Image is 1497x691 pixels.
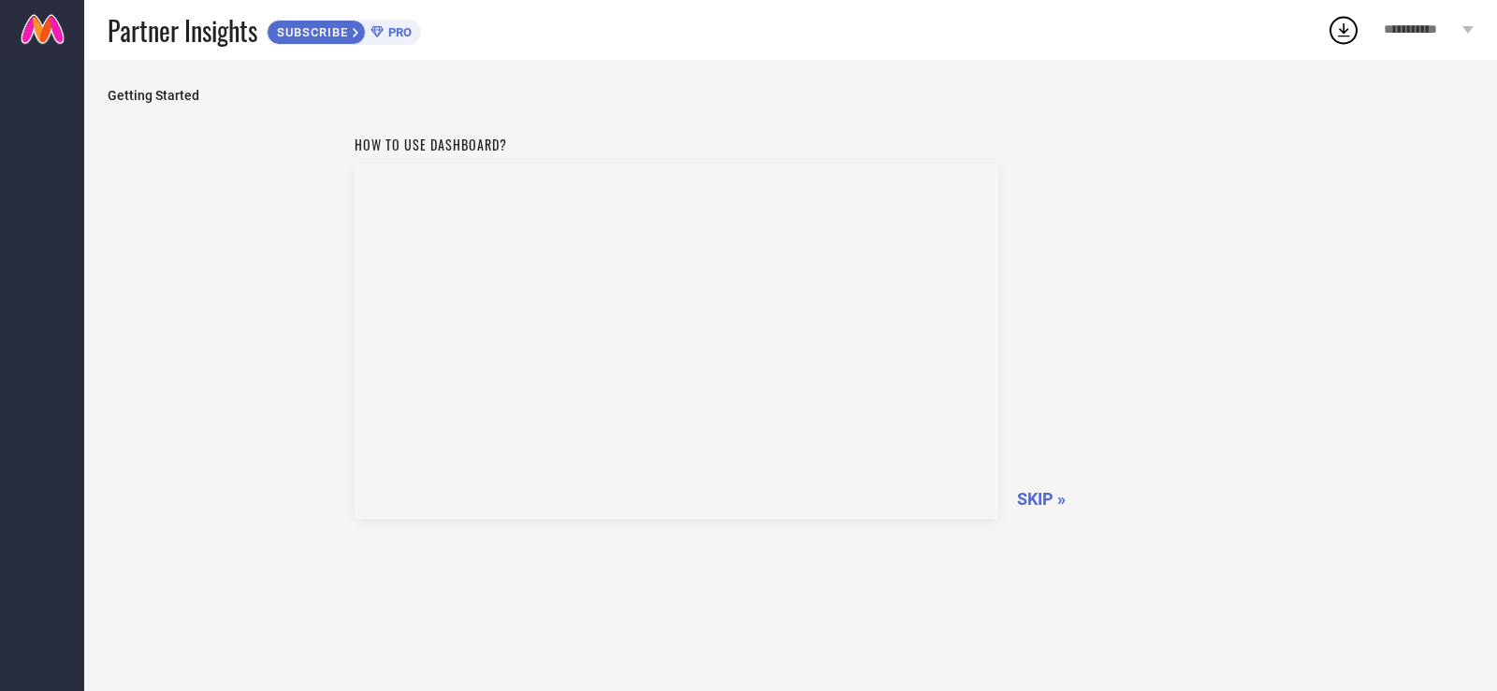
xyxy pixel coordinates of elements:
span: PRO [384,25,412,39]
h1: How to use dashboard? [355,135,998,154]
span: Getting Started [108,88,1474,103]
a: SUBSCRIBEPRO [267,15,421,45]
div: Open download list [1327,13,1360,47]
span: SUBSCRIBE [268,25,353,39]
span: SKIP » [1017,489,1066,509]
iframe: Workspace Section [355,164,998,519]
span: Partner Insights [108,11,257,50]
